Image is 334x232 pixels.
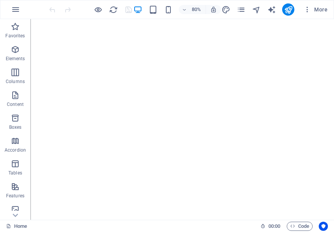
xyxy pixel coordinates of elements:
a: Click to cancel selection. Double-click to open Pages [6,222,27,231]
button: navigator [252,5,261,14]
button: pages [236,5,246,14]
i: Pages (Ctrl+Alt+S) [237,5,246,14]
button: Click here to leave preview mode and continue editing [93,5,103,14]
button: text_generator [267,5,276,14]
button: Usercentrics [319,222,328,231]
p: Elements [6,56,25,62]
span: : [274,223,275,229]
p: Boxes [9,124,22,130]
p: Tables [8,170,22,176]
h6: Session time [260,222,281,231]
i: On resize automatically adjust zoom level to fit chosen device. [210,6,217,13]
h6: 80% [190,5,202,14]
button: Code [287,222,313,231]
button: reload [109,5,118,14]
i: Navigator [252,5,261,14]
p: Favorites [5,33,25,39]
p: Features [6,193,24,199]
span: More [303,6,328,13]
i: Design (Ctrl+Alt+Y) [222,5,230,14]
i: Publish [284,5,293,14]
button: design [221,5,230,14]
p: Content [7,101,24,107]
span: 00 00 [268,222,280,231]
button: More [300,3,331,16]
p: Columns [6,78,25,85]
button: 80% [179,5,206,14]
i: Reload page [109,5,118,14]
i: AI Writer [267,5,276,14]
p: Accordion [5,147,26,153]
span: Code [290,222,309,231]
button: publish [282,3,294,16]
